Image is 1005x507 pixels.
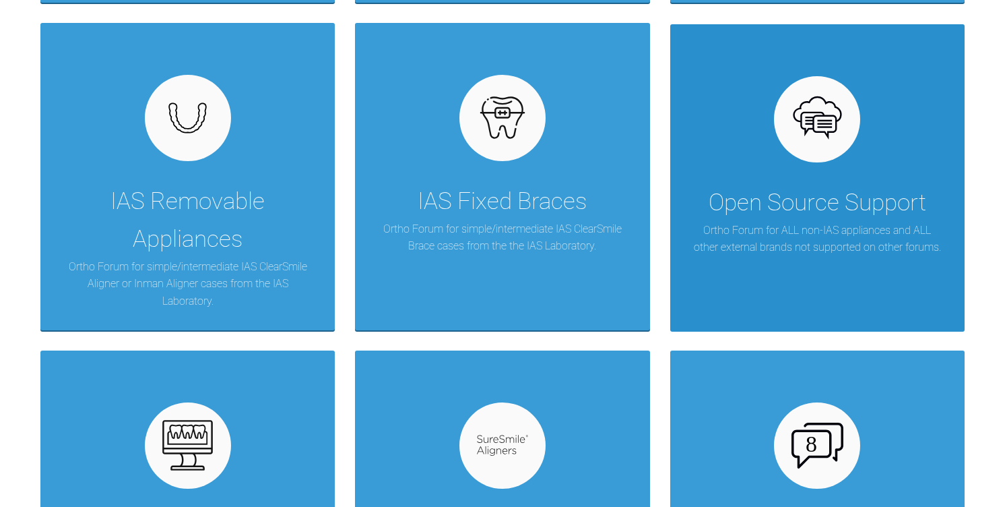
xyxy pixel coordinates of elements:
a: IAS Removable AppliancesOrtho Forum for simple/intermediate IAS ClearSmile Aligner or Inman Align... [40,23,335,330]
p: Ortho Forum for simple/intermediate IAS ClearSmile Aligner or Inman Aligner cases from the IAS La... [61,258,315,310]
img: fixed.9f4e6236.svg [477,92,529,144]
p: Ortho Forum for simple/intermediate IAS ClearSmile Brace cases from the the IAS Laboratory. [375,220,629,255]
img: removables.927eaa4e.svg [162,98,214,138]
div: IAS Removable Appliances [61,183,315,258]
p: Ortho Forum for ALL non-IAS appliances and ALL other external brands not supported on other forums. [690,222,944,256]
img: opensource.6e495855.svg [791,93,843,145]
div: IAS Fixed Braces [418,183,587,220]
a: Open Source SupportOrtho Forum for ALL non-IAS appliances and ALL other external brands not suppo... [670,23,965,330]
img: suresmile.935bb804.svg [477,435,529,456]
a: IAS Fixed BracesOrtho Forum for simple/intermediate IAS ClearSmile Brace cases from the the IAS L... [355,23,649,330]
img: advanced-8.8f044f02.svg [791,423,843,469]
img: restorative.65e8f6b6.svg [162,419,214,471]
div: Open Source Support [709,184,926,222]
